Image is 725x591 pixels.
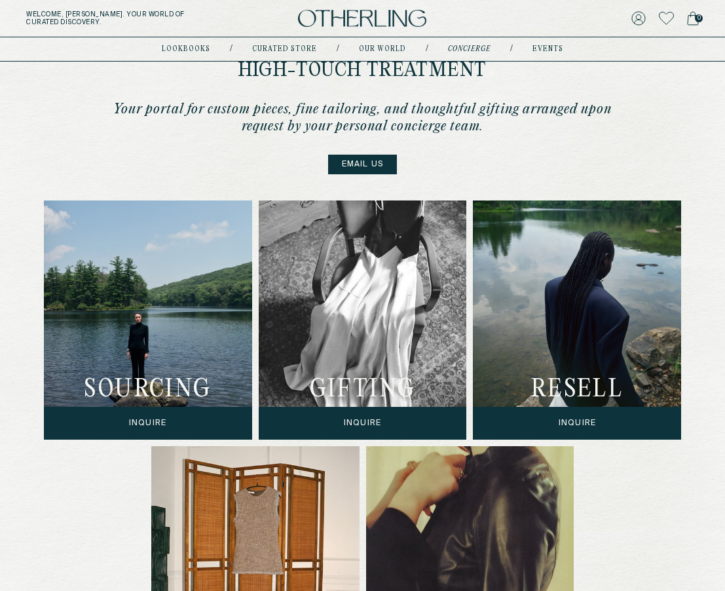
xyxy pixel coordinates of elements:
a: 0 [687,9,699,28]
span: Inquire [44,407,252,440]
h5: Welcome, [PERSON_NAME] . Your world of curated discovery. [26,10,228,26]
a: lookbooks [162,46,210,52]
h3: resell [473,373,681,407]
div: / [510,44,513,54]
div: / [230,44,232,54]
a: concierge [448,46,491,52]
img: logo [298,10,426,28]
h3: gifting [259,373,467,407]
p: Your portal for custom pieces, fine tailoring, and thoughtful gifting arranged upon request by yo... [107,101,618,135]
h3: sourcing [44,373,252,407]
a: Curated store [252,46,317,52]
span: 0 [695,14,703,22]
span: Inquire [259,407,467,440]
div: / [426,44,428,54]
a: events [532,46,563,52]
div: / [337,44,339,54]
h2: high-touch treatment [107,61,618,81]
span: Inquire [473,407,681,440]
a: Our world [359,46,406,52]
a: Email us [328,155,398,174]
